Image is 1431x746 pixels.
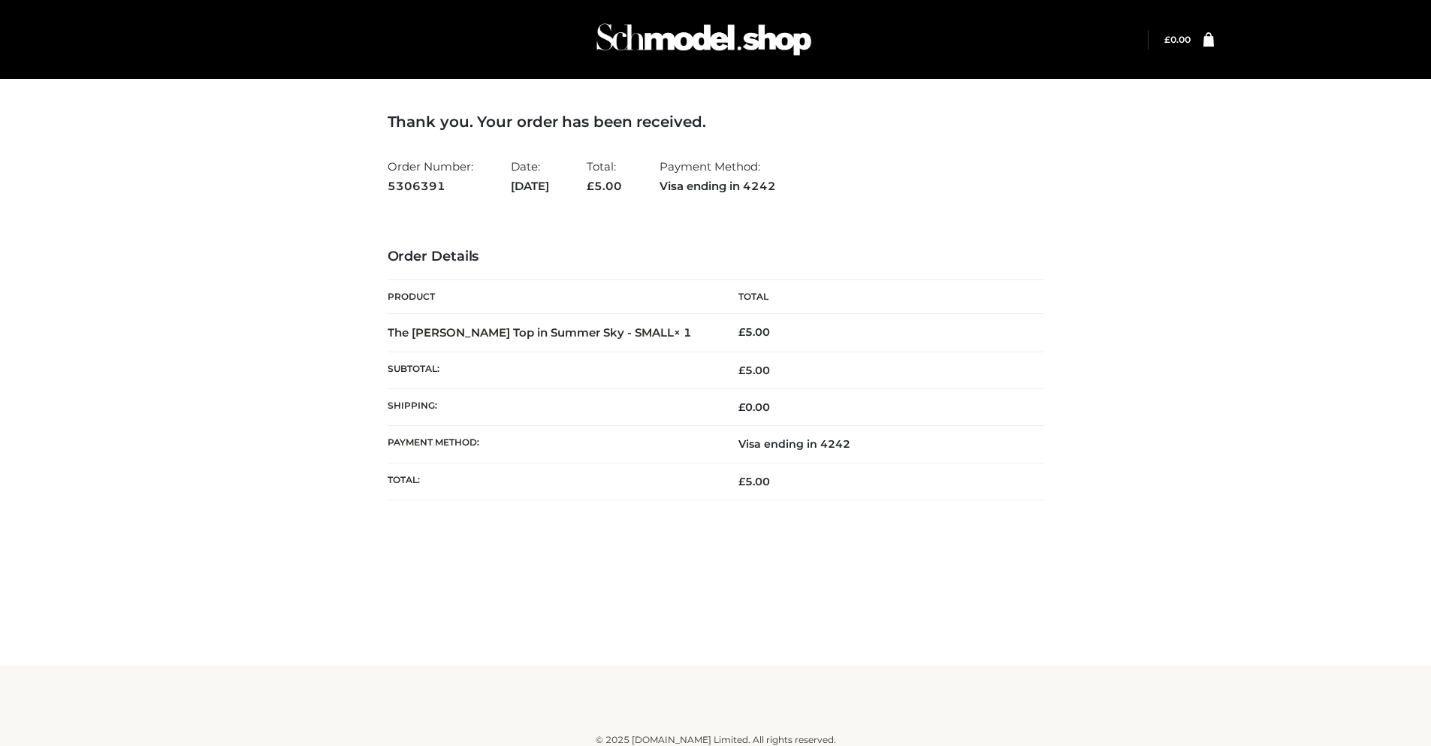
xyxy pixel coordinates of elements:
[388,389,716,426] th: Shipping:
[738,400,770,414] bdi: 0.00
[660,177,776,196] strong: Visa ending in 4242
[1164,34,1170,45] span: £
[511,153,549,199] li: Date:
[738,364,770,377] span: 5.00
[674,325,692,340] strong: × 1
[388,325,692,340] strong: The [PERSON_NAME] Top in Summer Sky - SMALL
[388,352,716,388] th: Subtotal:
[660,153,776,199] li: Payment Method:
[738,325,770,339] bdi: 5.00
[587,179,594,193] span: £
[738,475,770,488] span: 5.00
[388,463,716,500] th: Total:
[587,153,622,199] li: Total:
[738,475,745,488] span: £
[591,10,817,69] img: Schmodel Admin 964
[511,177,549,196] strong: [DATE]
[388,153,473,199] li: Order Number:
[388,426,716,463] th: Payment method:
[738,325,745,339] span: £
[716,280,1044,314] th: Total
[388,249,1044,265] h3: Order Details
[388,177,473,196] strong: 5306391
[388,113,1044,131] h3: Thank you. Your order has been received.
[738,364,745,377] span: £
[1164,34,1191,45] bdi: 0.00
[738,400,745,414] span: £
[1164,34,1191,45] a: £0.00
[716,426,1044,463] td: Visa ending in 4242
[587,179,622,193] span: 5.00
[388,280,716,314] th: Product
